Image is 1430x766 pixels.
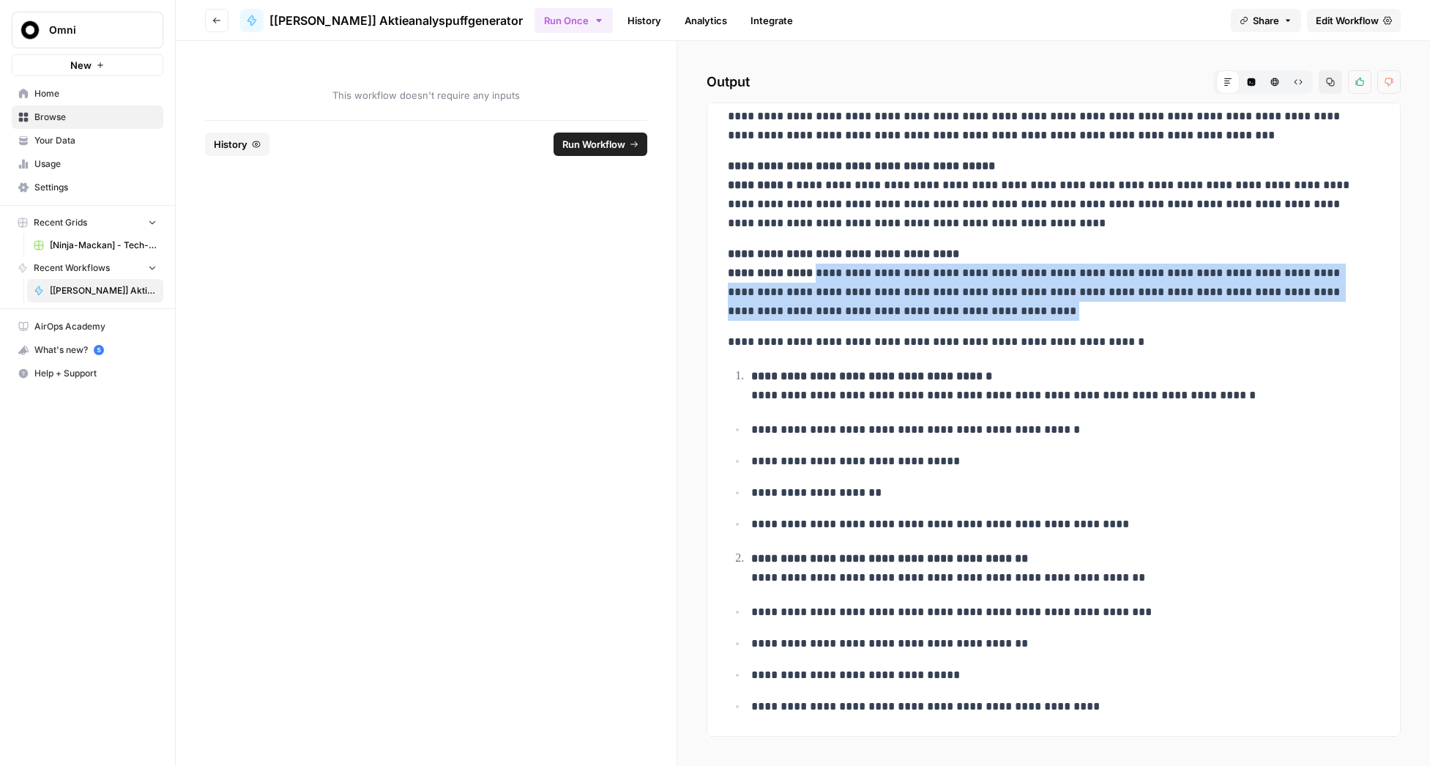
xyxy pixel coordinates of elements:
[12,152,163,176] a: Usage
[12,129,163,152] a: Your Data
[12,257,163,279] button: Recent Workflows
[12,54,163,76] button: New
[554,133,647,156] button: Run Workflow
[214,137,247,152] span: History
[34,181,157,194] span: Settings
[34,216,87,229] span: Recent Grids
[17,17,43,43] img: Omni Logo
[707,70,1401,94] h2: Output
[205,88,647,103] span: This workflow doesn't require any inputs
[94,345,104,355] a: 5
[1253,13,1279,28] span: Share
[27,279,163,302] a: [[PERSON_NAME]] Aktieanalyspuffgenerator
[12,105,163,129] a: Browse
[619,9,670,32] a: History
[1307,9,1401,32] a: Edit Workflow
[34,134,157,147] span: Your Data
[1231,9,1301,32] button: Share
[12,176,163,199] a: Settings
[676,9,736,32] a: Analytics
[1316,13,1379,28] span: Edit Workflow
[50,284,157,297] span: [[PERSON_NAME]] Aktieanalyspuffgenerator
[12,339,163,361] div: What's new?
[12,362,163,385] button: Help + Support
[34,157,157,171] span: Usage
[240,9,523,32] a: [[PERSON_NAME]] Aktieanalyspuffgenerator
[97,346,100,354] text: 5
[34,367,157,380] span: Help + Support
[269,12,523,29] span: [[PERSON_NAME]] Aktieanalyspuffgenerator
[12,338,163,362] button: What's new? 5
[535,8,613,33] button: Run Once
[50,239,157,252] span: [Ninja-Mackan] - Tech-kategoriseraren Grid
[562,137,625,152] span: Run Workflow
[12,315,163,338] a: AirOps Academy
[205,133,269,156] button: History
[34,261,110,275] span: Recent Workflows
[12,82,163,105] a: Home
[34,111,157,124] span: Browse
[34,87,157,100] span: Home
[742,9,802,32] a: Integrate
[27,234,163,257] a: [Ninja-Mackan] - Tech-kategoriseraren Grid
[12,212,163,234] button: Recent Grids
[12,12,163,48] button: Workspace: Omni
[49,23,138,37] span: Omni
[34,320,157,333] span: AirOps Academy
[70,58,92,72] span: New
